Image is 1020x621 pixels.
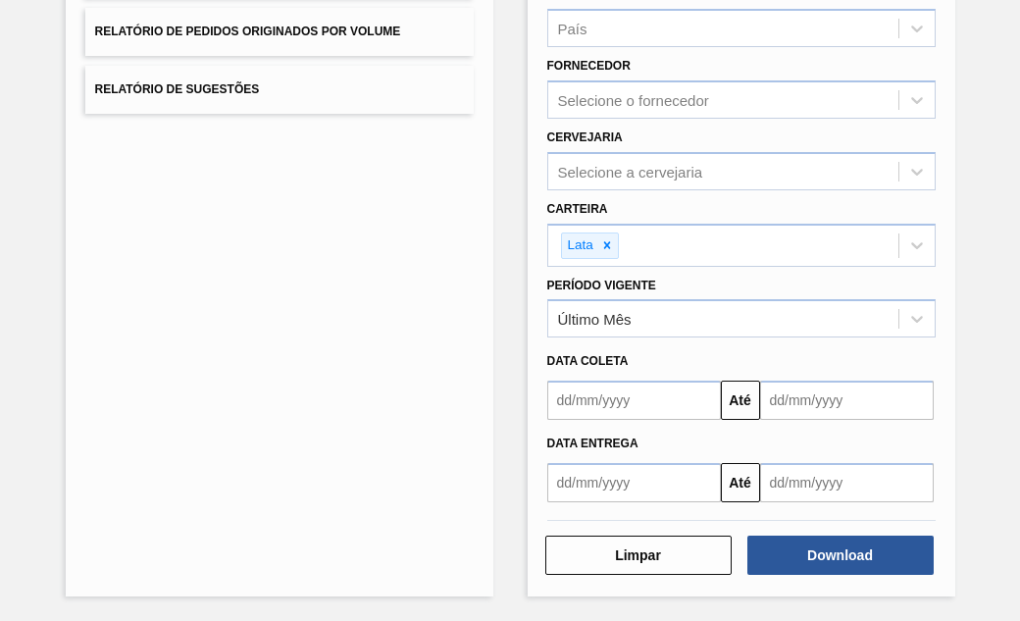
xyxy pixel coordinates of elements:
[85,8,474,56] button: Relatório de Pedidos Originados por Volume
[721,381,760,420] button: Até
[547,130,623,144] label: Cervejaria
[547,463,721,502] input: dd/mm/yyyy
[547,381,721,420] input: dd/mm/yyyy
[95,82,260,96] span: Relatório de Sugestões
[721,463,760,502] button: Até
[85,66,474,114] button: Relatório de Sugestões
[547,202,608,216] label: Carteira
[747,536,934,575] button: Download
[760,381,934,420] input: dd/mm/yyyy
[558,311,632,328] div: Último Mês
[95,25,401,38] span: Relatório de Pedidos Originados por Volume
[547,354,629,368] span: Data coleta
[760,463,934,502] input: dd/mm/yyyy
[545,536,732,575] button: Limpar
[558,92,709,109] div: Selecione o fornecedor
[547,279,656,292] label: Período Vigente
[562,233,596,258] div: Lata
[558,163,703,180] div: Selecione a cervejaria
[547,437,638,450] span: Data entrega
[547,59,631,73] label: Fornecedor
[558,21,587,37] div: País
